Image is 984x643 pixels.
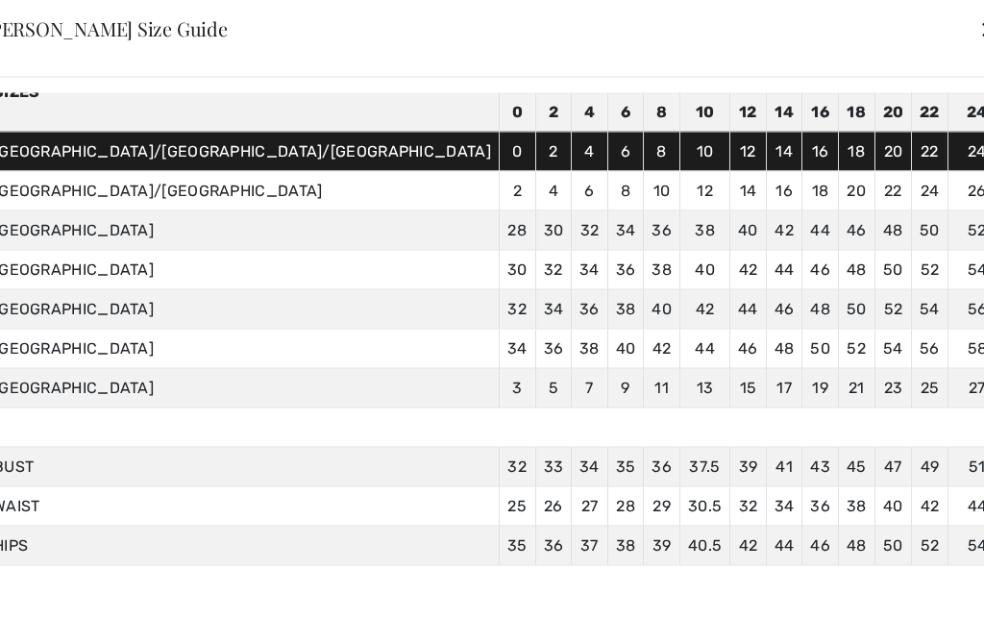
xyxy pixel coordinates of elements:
td: 0 [499,92,535,132]
td: 32 [572,210,608,250]
td: 50 [802,329,839,368]
td: 38 [607,289,644,329]
td: 42 [730,250,767,289]
td: 25 [912,368,948,408]
td: 28 [499,210,535,250]
td: 2 [535,92,572,132]
td: 5 [535,368,572,408]
span: 52 [921,535,940,554]
span: 37.5 [689,457,720,475]
td: 3 [499,368,535,408]
td: 52 [838,329,874,368]
span: 42 [921,496,940,514]
span: 45 [847,457,867,475]
td: 40 [607,329,644,368]
td: 22 [874,171,912,210]
td: 17 [766,368,802,408]
td: 12 [730,92,767,132]
td: 14 [766,132,802,171]
td: 10 [679,132,729,171]
span: 37 [580,535,599,554]
span: 25 [507,496,527,514]
td: 46 [838,210,874,250]
td: 32 [535,250,572,289]
span: 41 [775,457,793,475]
td: 10 [679,92,729,132]
span: 29 [652,496,671,514]
span: 27 [581,496,599,514]
td: 18 [838,92,874,132]
td: 56 [912,329,948,368]
span: 35 [616,457,636,475]
td: 20 [874,132,912,171]
td: 12 [730,132,767,171]
span: 40.5 [688,535,722,554]
td: 14 [730,171,767,210]
td: 10 [644,171,680,210]
td: 36 [644,210,680,250]
span: 36 [652,457,672,475]
td: 30 [535,210,572,250]
td: 42 [766,210,802,250]
td: 2 [499,171,535,210]
span: 32 [739,496,758,514]
td: 44 [679,329,729,368]
td: 18 [802,171,839,210]
td: 9 [607,368,644,408]
td: 22 [912,132,948,171]
td: 11 [644,368,680,408]
td: 4 [572,92,608,132]
td: 34 [499,329,535,368]
span: 34 [775,496,795,514]
span: 48 [847,535,867,554]
span: 42 [739,535,758,554]
span: 46 [810,535,830,554]
td: 8 [607,171,644,210]
td: 40 [644,289,680,329]
td: 16 [766,171,802,210]
td: 21 [838,368,874,408]
td: 16 [802,132,839,171]
td: 40 [730,210,767,250]
td: 48 [802,289,839,329]
td: 4 [535,171,572,210]
td: 14 [766,92,802,132]
td: 42 [644,329,680,368]
td: 12 [679,171,729,210]
td: 8 [644,92,680,132]
span: 44 [775,535,795,554]
span: 30.5 [688,496,722,514]
span: 32 [507,457,527,475]
span: Chat [45,13,85,31]
td: 24 [912,171,948,210]
td: 34 [607,210,644,250]
td: 6 [572,171,608,210]
td: 40 [679,250,729,289]
span: 35 [507,535,528,554]
td: 48 [766,329,802,368]
span: 38 [616,535,636,554]
td: 34 [535,289,572,329]
td: 7 [572,368,608,408]
span: 26 [544,496,563,514]
span: 36 [810,496,830,514]
td: 18 [838,132,874,171]
span: 40 [883,496,903,514]
td: 13 [679,368,729,408]
td: 46 [802,250,839,289]
td: 36 [607,250,644,289]
span: 34 [579,457,600,475]
td: 36 [572,289,608,329]
td: 15 [730,368,767,408]
td: 50 [874,250,912,289]
td: 4 [572,132,608,171]
td: 16 [802,92,839,132]
span: 49 [921,457,940,475]
td: 8 [644,132,680,171]
td: 42 [679,289,729,329]
td: 46 [730,329,767,368]
span: 39 [739,457,758,475]
td: 44 [802,210,839,250]
td: 38 [644,250,680,289]
td: 19 [802,368,839,408]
